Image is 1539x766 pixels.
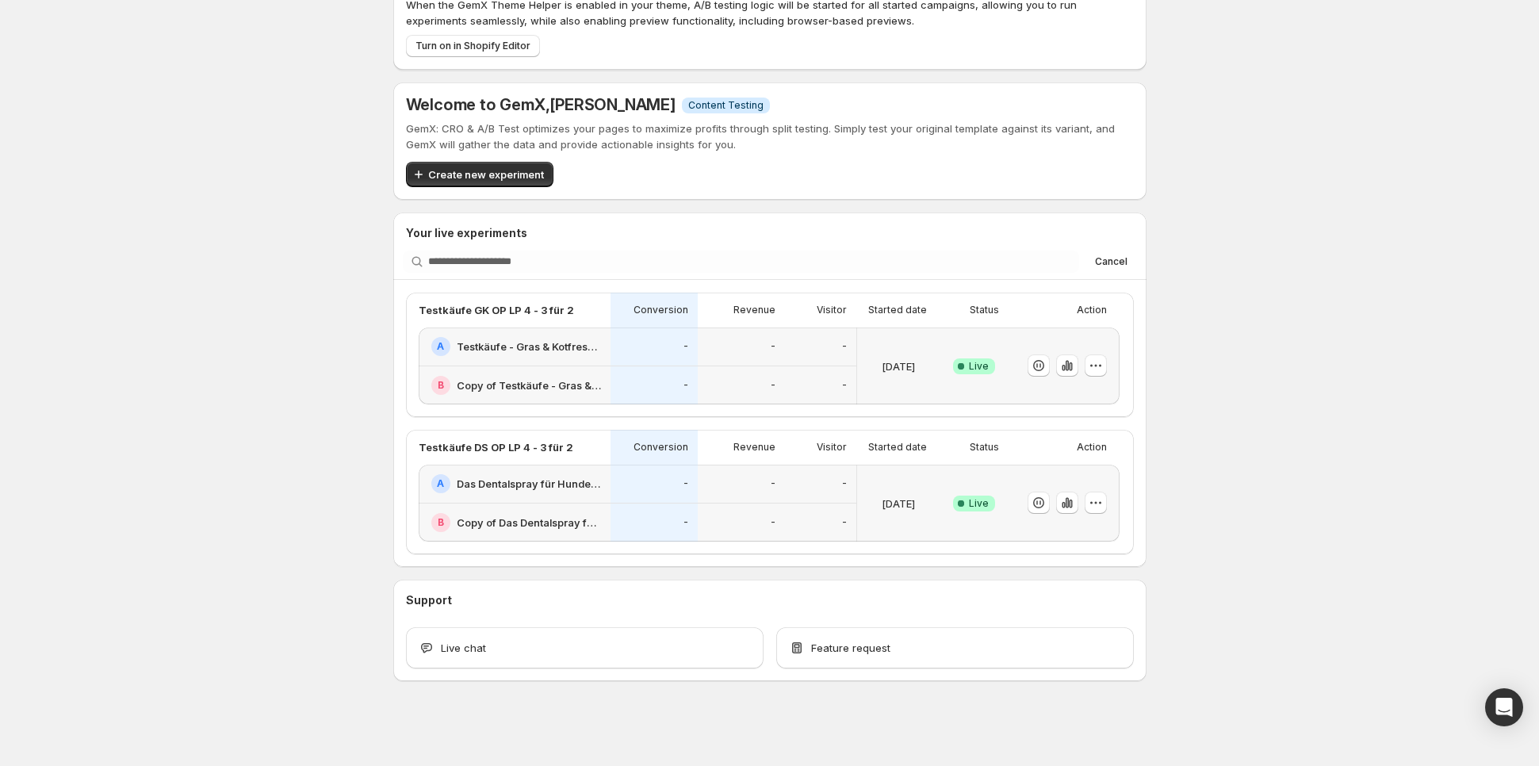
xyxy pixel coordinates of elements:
[842,340,847,353] p: -
[683,379,688,392] p: -
[406,121,1134,152] p: GemX: CRO & A/B Test optimizes your pages to maximize profits through split testing. Simply test ...
[688,99,764,112] span: Content Testing
[415,40,530,52] span: Turn on in Shopify Editor
[441,640,486,656] span: Live chat
[1077,441,1107,454] p: Action
[406,35,540,57] button: Turn on in Shopify Editor
[683,516,688,529] p: -
[406,162,553,187] button: Create new experiment
[868,441,927,454] p: Started date
[683,477,688,490] p: -
[842,516,847,529] p: -
[419,302,574,318] p: Testkäufe GK OP LP 4 - 3 für 2
[733,304,775,316] p: Revenue
[817,304,847,316] p: Visitor
[969,497,989,510] span: Live
[457,476,601,492] h2: Das Dentalspray für Hunde: Jetzt Neukunden Deal sichern!-v1-test
[882,496,915,511] p: [DATE]
[733,441,775,454] p: Revenue
[817,441,847,454] p: Visitor
[457,339,601,354] h2: Testkäufe - Gras & Kotfresser Drops für Hunde: Jetzt Neukunden Deal sichern!-v2
[438,516,444,529] h2: B
[771,516,775,529] p: -
[1485,688,1523,726] div: Open Intercom Messenger
[771,477,775,490] p: -
[683,340,688,353] p: -
[811,640,890,656] span: Feature request
[437,340,444,353] h2: A
[970,441,999,454] p: Status
[437,477,444,490] h2: A
[406,95,676,114] h5: Welcome to GemX
[1089,252,1134,271] button: Cancel
[457,515,601,530] h2: Copy of Das Dentalspray für Hunde: Jetzt Neukunden Deal sichern!-v1-test
[771,379,775,392] p: -
[419,439,573,455] p: Testkäufe DS OP LP 4 - 3 für 2
[882,358,915,374] p: [DATE]
[406,225,527,241] h3: Your live experiments
[546,95,676,114] span: , [PERSON_NAME]
[1077,304,1107,316] p: Action
[438,379,444,392] h2: B
[457,377,601,393] h2: Copy of Testkäufe - Gras & Kotfresser Drops für Hunde: Jetzt Neukunden Deal sichern!-v2
[771,340,775,353] p: -
[868,304,927,316] p: Started date
[634,441,688,454] p: Conversion
[969,360,989,373] span: Live
[1095,255,1127,268] span: Cancel
[970,304,999,316] p: Status
[634,304,688,316] p: Conversion
[406,592,452,608] h3: Support
[428,167,544,182] span: Create new experiment
[842,379,847,392] p: -
[842,477,847,490] p: -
